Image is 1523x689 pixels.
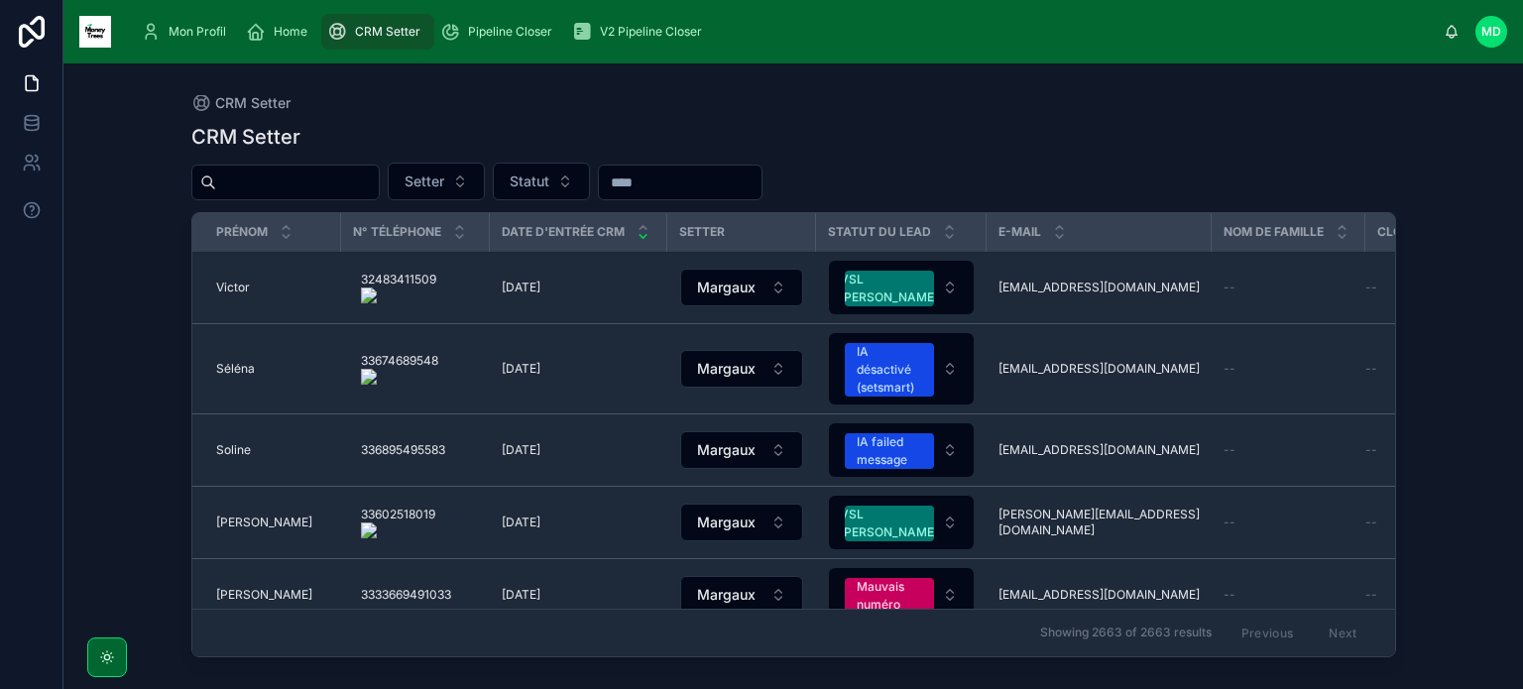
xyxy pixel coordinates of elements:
a: [DATE] [502,361,655,377]
a: Pipeline Closer [434,14,566,50]
span: -- [1365,361,1377,377]
a: Select Button [828,422,975,478]
span: N° Téléphone [353,224,441,240]
a: [DATE] [502,442,655,458]
span: Margaux [697,585,756,605]
a: -- [1224,442,1353,458]
span: MD [1481,24,1501,40]
span: Margaux [697,440,756,460]
a: -- [1365,515,1490,530]
a: Select Button [828,260,975,315]
span: Statut du lead [828,224,931,240]
a: [EMAIL_ADDRESS][DOMAIN_NAME] [998,587,1200,603]
h1: CRM Setter [191,123,300,151]
a: -- [1224,587,1353,603]
button: Select Button [680,504,803,541]
button: Select Button [493,163,590,200]
a: CRM Setter [321,14,434,50]
span: [DATE] [502,515,540,530]
span: [DATE] [502,361,540,377]
span: -- [1365,587,1377,603]
a: Home [240,14,321,50]
a: Select Button [679,430,804,470]
span: -- [1224,442,1235,458]
a: Select Button [828,332,975,405]
span: [DATE] [502,280,540,295]
onoff-telecom-ce-phone-number-wrapper: 33602518019 [361,507,435,521]
button: Select Button [829,333,974,404]
span: Soline [216,442,251,458]
a: Select Button [679,349,804,389]
img: actions-icon.png [361,369,438,385]
onoff-telecom-ce-phone-number-wrapper: 33674689548 [361,353,438,368]
a: V2 Pipeline Closer [566,14,716,50]
a: 33602518019 [353,499,478,546]
span: Setter [405,172,444,191]
button: Select Button [388,163,485,200]
a: 336895495583 [353,434,478,466]
div: IA failed message [857,433,922,469]
span: Margaux [697,278,756,297]
button: Select Button [680,269,803,306]
span: [PERSON_NAME] [216,587,312,603]
span: -- [1224,515,1235,530]
a: Select Button [828,495,975,550]
span: -- [1365,515,1377,530]
a: [DATE] [502,587,655,603]
span: Prénom [216,224,268,240]
a: Select Button [679,503,804,542]
div: VSL [PERSON_NAME] [840,271,938,306]
span: E-mail [998,224,1041,240]
a: Séléna [216,361,329,377]
button: Select Button [829,261,974,314]
span: Home [274,24,307,40]
div: Mauvais numéro [857,578,922,614]
span: -- [1224,361,1235,377]
a: Soline [216,442,329,458]
a: -- [1365,361,1490,377]
span: Margaux [697,359,756,379]
button: Select Button [829,496,974,549]
a: [DATE] [502,280,655,295]
a: 32483411509 [353,264,478,311]
a: [EMAIL_ADDRESS][DOMAIN_NAME] [998,442,1200,458]
span: CRM Setter [355,24,420,40]
div: scrollable content [127,10,1444,54]
span: -- [1224,587,1235,603]
button: Select Button [829,568,974,622]
a: -- [1224,361,1353,377]
span: Showing 2663 of 2663 results [1040,625,1212,640]
span: CRM Setter [215,93,291,113]
span: 336895495583 [361,442,445,458]
a: 33674689548 [353,345,478,393]
span: -- [1224,280,1235,295]
a: [PERSON_NAME][EMAIL_ADDRESS][DOMAIN_NAME] [998,507,1200,538]
span: 3333669491033 [361,587,451,603]
span: Victor [216,280,250,295]
span: [DATE] [502,442,540,458]
a: -- [1224,280,1353,295]
a: Select Button [679,575,804,615]
a: [DATE] [502,515,655,530]
a: -- [1365,280,1490,295]
a: [PERSON_NAME] [216,587,329,603]
a: [EMAIL_ADDRESS][DOMAIN_NAME] [998,280,1200,295]
span: Séléna [216,361,255,377]
a: 3333669491033 [353,579,478,611]
span: V2 Pipeline Closer [600,24,702,40]
button: Select Button [680,350,803,388]
span: [DATE] [502,587,540,603]
span: Setter [679,224,725,240]
span: Statut [510,172,549,191]
span: -- [1365,280,1377,295]
button: Select Button [680,576,803,614]
button: Select Button [680,431,803,469]
img: App logo [79,16,111,48]
span: Mon Profil [169,24,226,40]
a: Mon Profil [135,14,240,50]
div: IA désactivé (setsmart) [857,343,922,397]
a: Select Button [828,567,975,623]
